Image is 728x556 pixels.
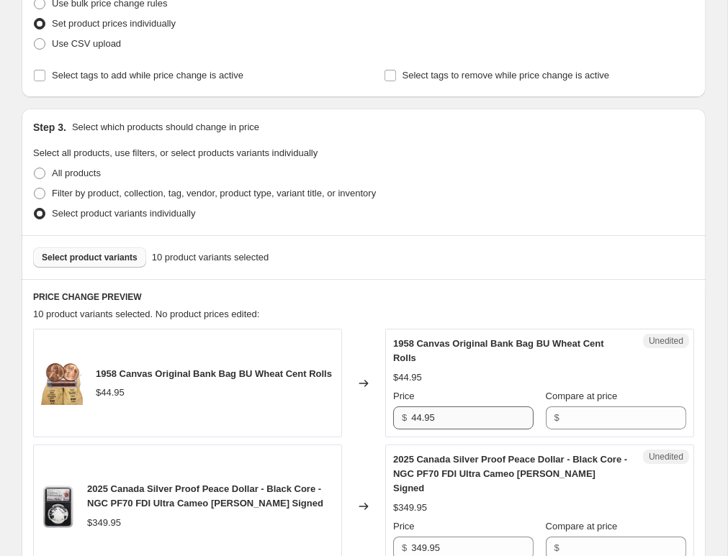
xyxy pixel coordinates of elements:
span: 2025 Canada Silver Proof Peace Dollar - Black Core - NGC PF70 FDI Ultra Cameo [PERSON_NAME] Signed [87,483,323,509]
span: Compare at price [546,391,618,401]
span: Unedited [649,335,683,347]
div: $349.95 [87,516,121,530]
span: $ [402,412,407,423]
span: Use CSV upload [52,38,121,49]
span: Filter by product, collection, tag, vendor, product type, variant title, or inventory [52,188,376,199]
span: 10 product variants selected [152,250,269,265]
h2: Step 3. [33,120,66,135]
span: Set product prices individually [52,18,176,29]
div: $44.95 [96,386,125,400]
span: Price [393,391,415,401]
div: $44.95 [393,370,422,385]
span: Select tags to remove while price change is active [403,70,610,81]
span: $ [402,542,407,553]
span: Select all products, use filters, or select products variants individually [33,147,318,158]
span: Unedited [649,451,683,462]
span: 10 product variants selected. No product prices edited: [33,309,259,319]
span: 1958 Canvas Original Bank Bag BU Wheat Cent Rolls [393,338,604,363]
div: $349.95 [393,501,427,515]
h6: PRICE CHANGE PREVIEW [33,291,694,303]
span: Compare at price [546,521,618,532]
span: $ [554,542,560,553]
p: Select which products should change in price [72,120,259,135]
span: 1958 Canvas Original Bank Bag BU Wheat Cent Rolls [96,368,332,379]
img: 1958_BU_wheat_penny_roll_5_80x.jpg [41,362,84,405]
span: Price [393,521,415,532]
img: 3a5eafd6-119d-ef11-8429-12325086d71d_CTV007680_80x.png [41,485,76,528]
span: Select tags to add while price change is active [52,70,243,81]
span: $ [554,412,560,423]
span: All products [52,168,101,178]
span: Select product variants [42,252,138,263]
span: 2025 Canada Silver Proof Peace Dollar - Black Core - NGC PF70 FDI Ultra Cameo [PERSON_NAME] Signed [393,454,627,493]
button: Select product variants [33,247,146,268]
span: Select product variants individually [52,208,195,219]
